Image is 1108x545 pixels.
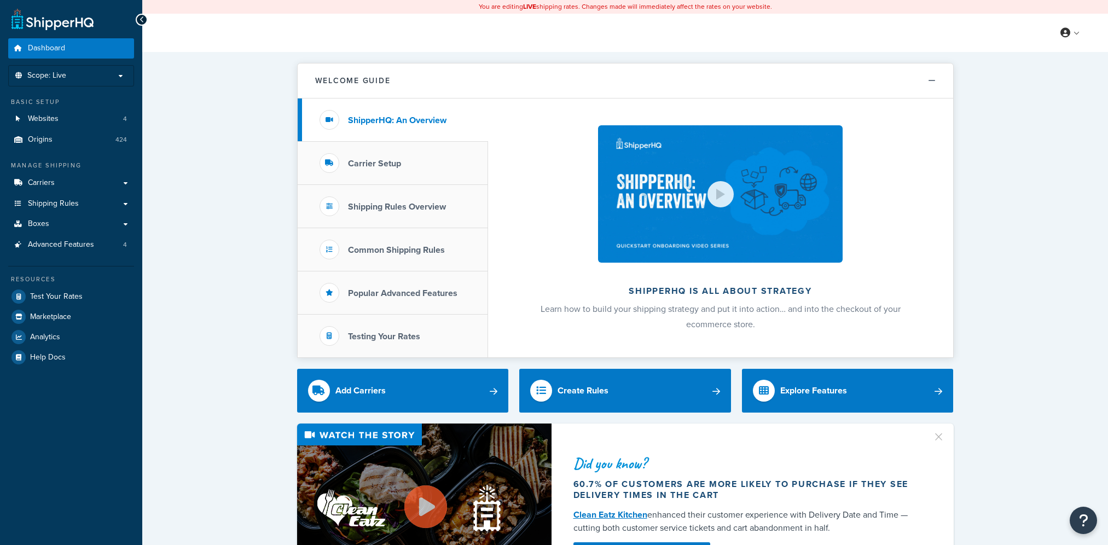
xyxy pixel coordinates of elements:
[8,307,134,327] a: Marketplace
[573,508,647,521] a: Clean Eatz Kitchen
[1070,507,1097,534] button: Open Resource Center
[8,214,134,234] a: Boxes
[8,194,134,214] a: Shipping Rules
[123,240,127,250] span: 4
[573,456,919,471] div: Did you know?
[742,369,954,413] a: Explore Features
[315,77,391,85] h2: Welcome Guide
[298,63,953,98] button: Welcome Guide
[8,38,134,59] a: Dashboard
[517,286,924,296] h2: ShipperHQ is all about strategy
[28,114,59,124] span: Websites
[8,275,134,284] div: Resources
[115,135,127,144] span: 424
[30,292,83,302] span: Test Your Rates
[27,71,66,80] span: Scope: Live
[348,115,446,125] h3: ShipperHQ: An Overview
[8,173,134,193] a: Carriers
[8,109,134,129] li: Websites
[28,135,53,144] span: Origins
[30,353,66,362] span: Help Docs
[28,240,94,250] span: Advanced Features
[8,235,134,255] li: Advanced Features
[573,479,919,501] div: 60.7% of customers are more likely to purchase if they see delivery times in the cart
[28,219,49,229] span: Boxes
[8,109,134,129] a: Websites4
[558,383,608,398] div: Create Rules
[8,161,134,170] div: Manage Shipping
[8,97,134,107] div: Basic Setup
[348,202,446,212] h3: Shipping Rules Overview
[598,125,842,263] img: ShipperHQ is all about strategy
[519,369,731,413] a: Create Rules
[335,383,386,398] div: Add Carriers
[348,245,445,255] h3: Common Shipping Rules
[8,130,134,150] li: Origins
[30,333,60,342] span: Analytics
[8,347,134,367] a: Help Docs
[8,327,134,347] a: Analytics
[8,287,134,306] a: Test Your Rates
[573,508,919,535] div: enhanced their customer experience with Delivery Date and Time — cutting both customer service ti...
[297,369,509,413] a: Add Carriers
[541,303,901,331] span: Learn how to build your shipping strategy and put it into action… and into the checkout of your e...
[8,235,134,255] a: Advanced Features4
[30,312,71,322] span: Marketplace
[348,332,420,341] h3: Testing Your Rates
[28,44,65,53] span: Dashboard
[780,383,847,398] div: Explore Features
[348,288,457,298] h3: Popular Advanced Features
[28,178,55,188] span: Carriers
[348,159,401,169] h3: Carrier Setup
[123,114,127,124] span: 4
[523,2,536,11] b: LIVE
[28,199,79,208] span: Shipping Rules
[8,130,134,150] a: Origins424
